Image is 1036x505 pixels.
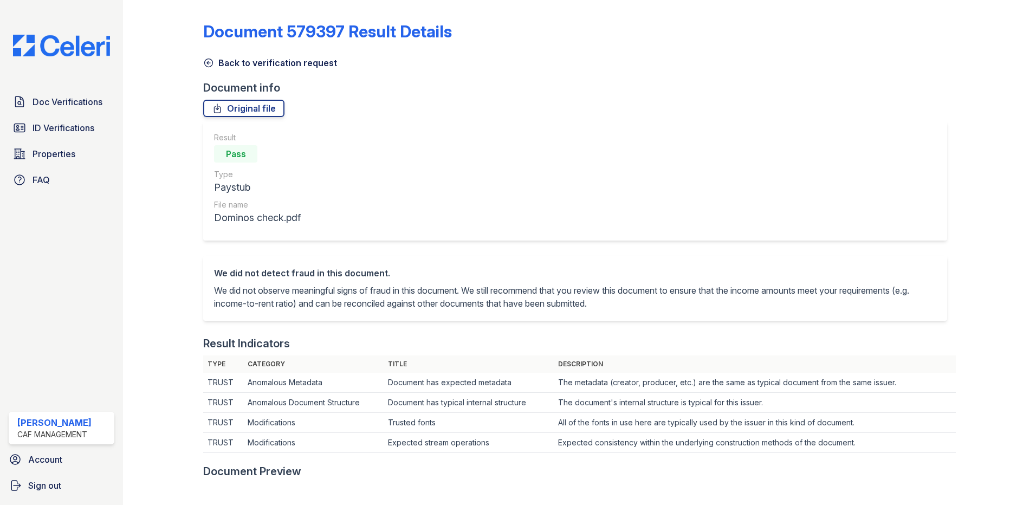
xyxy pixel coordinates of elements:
[9,143,114,165] a: Properties
[17,416,92,429] div: [PERSON_NAME]
[203,433,243,453] td: TRUST
[384,355,554,373] th: Title
[554,393,956,413] td: The document's internal structure is typical for this issuer.
[9,117,114,139] a: ID Verifications
[214,180,301,195] div: Paystub
[243,433,384,453] td: Modifications
[243,355,384,373] th: Category
[203,393,243,413] td: TRUST
[384,393,554,413] td: Document has typical internal structure
[214,169,301,180] div: Type
[33,121,94,134] span: ID Verifications
[203,464,301,479] div: Document Preview
[33,95,102,108] span: Doc Verifications
[9,169,114,191] a: FAQ
[203,413,243,433] td: TRUST
[214,199,301,210] div: File name
[214,132,301,143] div: Result
[203,373,243,393] td: TRUST
[9,91,114,113] a: Doc Verifications
[554,355,956,373] th: Description
[554,433,956,453] td: Expected consistency within the underlying construction methods of the document.
[17,429,92,440] div: CAF Management
[214,145,257,163] div: Pass
[243,393,384,413] td: Anomalous Document Structure
[28,479,61,492] span: Sign out
[33,147,75,160] span: Properties
[243,413,384,433] td: Modifications
[554,373,956,393] td: The metadata (creator, producer, etc.) are the same as typical document from the same issuer.
[203,355,243,373] th: Type
[203,56,337,69] a: Back to verification request
[203,22,452,41] a: Document 579397 Result Details
[384,373,554,393] td: Document has expected metadata
[554,413,956,433] td: All of the fonts in use here are typically used by the issuer in this kind of document.
[214,267,936,280] div: We did not detect fraud in this document.
[384,433,554,453] td: Expected stream operations
[203,336,290,351] div: Result Indicators
[28,453,62,466] span: Account
[4,35,119,56] img: CE_Logo_Blue-a8612792a0a2168367f1c8372b55b34899dd931a85d93a1a3d3e32e68fde9ad4.png
[33,173,50,186] span: FAQ
[4,449,119,470] a: Account
[384,413,554,433] td: Trusted fonts
[214,284,936,310] p: We did not observe meaningful signs of fraud in this document. We still recommend that you review...
[203,80,956,95] div: Document info
[4,475,119,496] a: Sign out
[214,210,301,225] div: Dominos check.pdf
[203,100,284,117] a: Original file
[243,373,384,393] td: Anomalous Metadata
